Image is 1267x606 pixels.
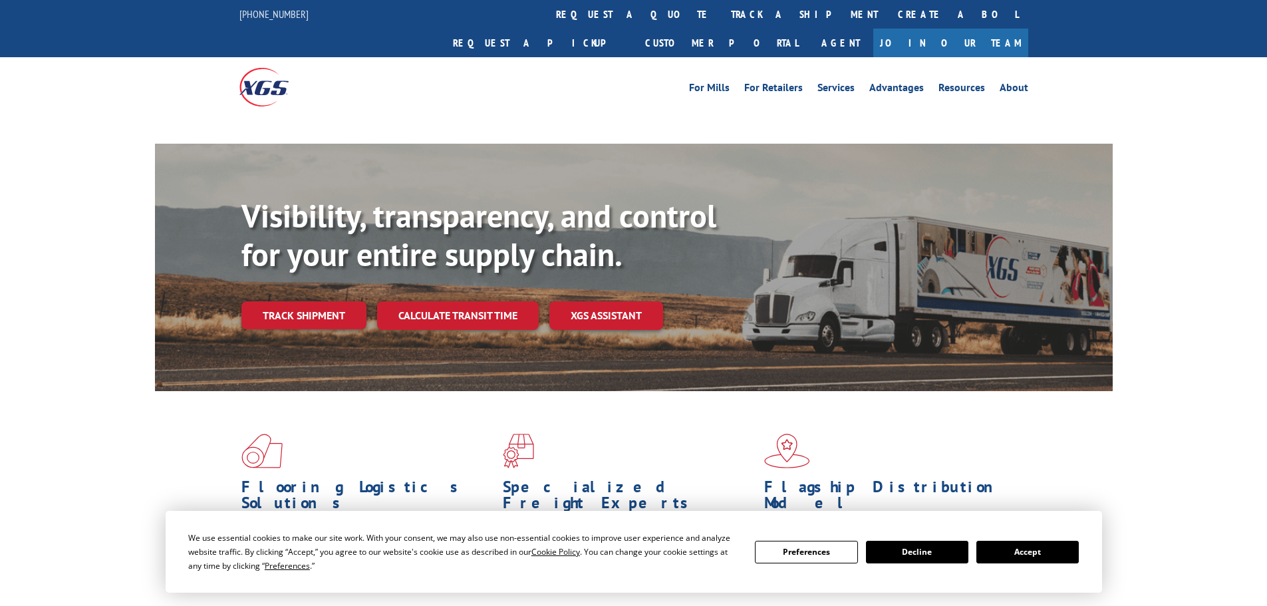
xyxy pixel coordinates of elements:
[503,434,534,468] img: xgs-icon-focused-on-flooring-red
[241,434,283,468] img: xgs-icon-total-supply-chain-intelligence-red
[873,29,1028,57] a: Join Our Team
[817,82,855,97] a: Services
[744,82,803,97] a: For Retailers
[549,301,663,330] a: XGS ASSISTANT
[188,531,739,573] div: We use essential cookies to make our site work. With your consent, we may also use non-essential ...
[866,541,968,563] button: Decline
[377,301,539,330] a: Calculate transit time
[869,82,924,97] a: Advantages
[166,511,1102,593] div: Cookie Consent Prompt
[976,541,1079,563] button: Accept
[443,29,635,57] a: Request a pickup
[764,434,810,468] img: xgs-icon-flagship-distribution-model-red
[938,82,985,97] a: Resources
[755,541,857,563] button: Preferences
[503,479,754,518] h1: Specialized Freight Experts
[241,479,493,518] h1: Flooring Logistics Solutions
[265,560,310,571] span: Preferences
[531,546,580,557] span: Cookie Policy
[808,29,873,57] a: Agent
[241,195,716,275] b: Visibility, transparency, and control for your entire supply chain.
[239,7,309,21] a: [PHONE_NUMBER]
[764,479,1016,518] h1: Flagship Distribution Model
[1000,82,1028,97] a: About
[241,301,366,329] a: Track shipment
[635,29,808,57] a: Customer Portal
[689,82,730,97] a: For Mills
